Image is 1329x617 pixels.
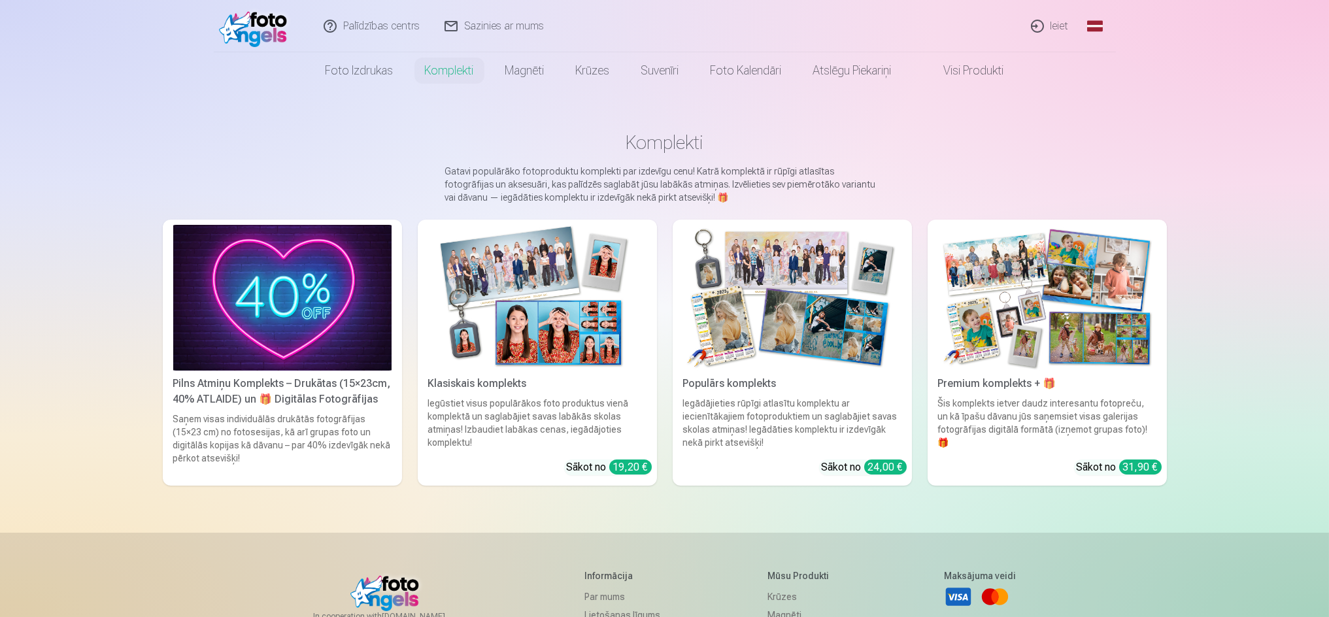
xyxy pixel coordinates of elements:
[678,397,907,449] div: Iegādājieties rūpīgi atlasītu komplektu ar iecienītākajiem fotoproduktiem un saglabājiet savas sk...
[678,376,907,392] div: Populārs komplekts
[560,52,626,89] a: Krūzes
[219,5,294,47] img: /fa1
[798,52,907,89] a: Atslēgu piekariņi
[310,52,409,89] a: Foto izdrukas
[944,582,973,611] a: Visa
[584,588,660,606] a: Par mums
[163,220,402,486] a: Pilns Atmiņu Komplekts – Drukātas (15×23cm, 40% ATLAIDE) un 🎁 Digitālas Fotogrāfijas Pilns Atmiņu...
[428,225,647,371] img: Klasiskais komplekts
[418,220,657,486] a: Klasiskais komplektsKlasiskais komplektsIegūstiet visus populārākos foto produktus vienā komplekt...
[933,397,1162,449] div: Šis komplekts ietver daudz interesantu fotopreču, un kā īpašu dāvanu jūs saņemsiet visas galerija...
[423,397,652,449] div: Iegūstiet visus populārākos foto produktus vienā komplektā un saglabājiet savas labākās skolas at...
[907,52,1020,89] a: Visi produkti
[673,220,912,486] a: Populārs komplektsPopulārs komplektsIegādājieties rūpīgi atlasītu komplektu ar iecienītākajiem fo...
[767,588,836,606] a: Krūzes
[409,52,490,89] a: Komplekti
[1077,459,1162,475] div: Sākot no
[767,569,836,582] h5: Mūsu produkti
[609,459,652,475] div: 19,20 €
[168,412,397,480] div: Saņem visas individuālās drukātās fotogrāfijas (15×23 cm) no fotosesijas, kā arī grupas foto un d...
[173,225,392,371] img: Pilns Atmiņu Komplekts – Drukātas (15×23cm, 40% ATLAIDE) un 🎁 Digitālas Fotogrāfijas
[928,220,1167,486] a: Premium komplekts + 🎁 Premium komplekts + 🎁Šis komplekts ietver daudz interesantu fotopreču, un k...
[626,52,695,89] a: Suvenīri
[168,376,397,407] div: Pilns Atmiņu Komplekts – Drukātas (15×23cm, 40% ATLAIDE) un 🎁 Digitālas Fotogrāfijas
[695,52,798,89] a: Foto kalendāri
[933,376,1162,392] div: Premium komplekts + 🎁
[822,459,907,475] div: Sākot no
[1119,459,1162,475] div: 31,90 €
[944,569,1016,582] h5: Maksājuma veidi
[423,376,652,392] div: Klasiskais komplekts
[567,459,652,475] div: Sākot no
[445,165,884,204] p: Gatavi populārāko fotoproduktu komplekti par izdevīgu cenu! Katrā komplektā ir rūpīgi atlasītas f...
[584,569,660,582] h5: Informācija
[173,131,1156,154] h1: Komplekti
[938,225,1156,371] img: Premium komplekts + 🎁
[981,582,1009,611] a: Mastercard
[864,459,907,475] div: 24,00 €
[683,225,901,371] img: Populārs komplekts
[490,52,560,89] a: Magnēti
